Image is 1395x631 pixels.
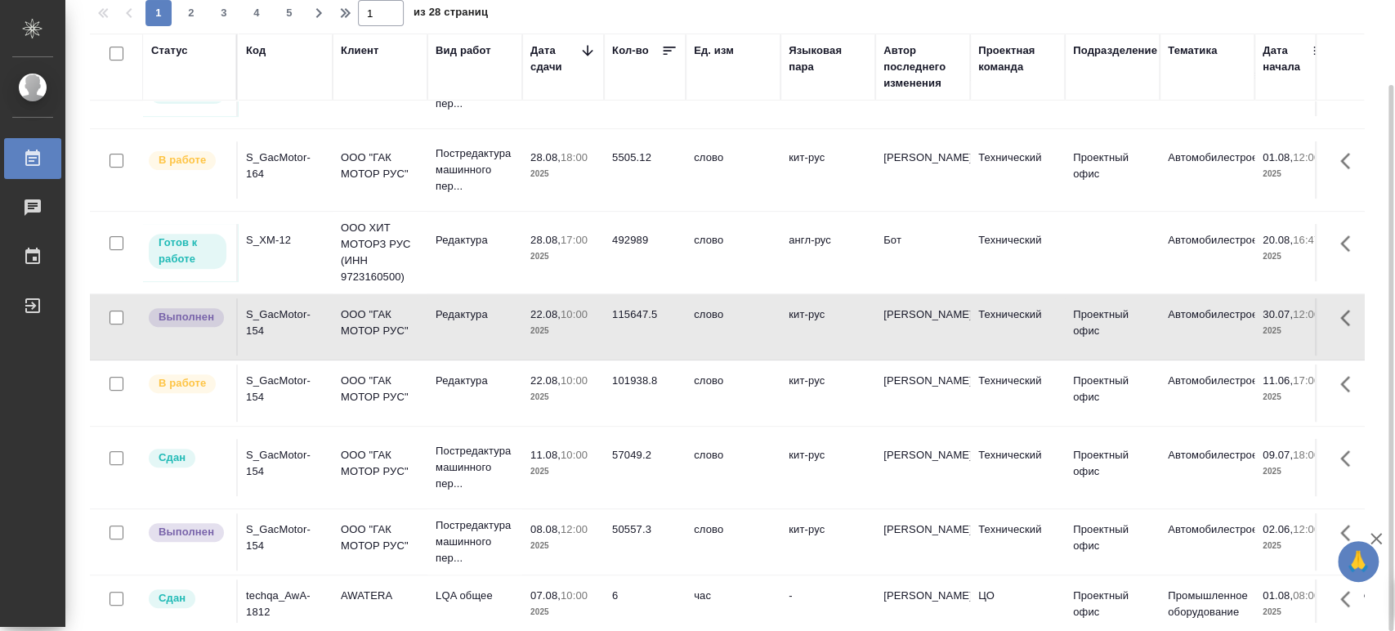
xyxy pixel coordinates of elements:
[789,43,867,75] div: Языковая пара
[530,308,561,320] p: 22.08,
[530,604,596,620] p: 2025
[604,513,686,571] td: 50557.3
[1168,232,1246,248] p: Автомобилестроение
[561,234,588,246] p: 17:00
[246,232,324,248] div: S_XM-12
[970,141,1065,199] td: Технический
[151,43,188,59] div: Статус
[436,43,491,59] div: Вид работ
[1263,308,1293,320] p: 30.07,
[1263,374,1293,387] p: 11.06,
[159,235,217,267] p: Готов к работе
[686,298,780,356] td: слово
[875,141,970,199] td: [PERSON_NAME]
[1330,141,1370,181] button: Здесь прячутся важные кнопки
[875,224,970,281] td: Бот
[159,450,186,466] p: Сдан
[1065,513,1160,571] td: Проектный офис
[436,232,514,248] p: Редактура
[561,449,588,461] p: 10:00
[1330,439,1370,478] button: Здесь прячутся важные кнопки
[246,150,324,182] div: S_GacMotor-164
[159,309,214,325] p: Выполнен
[1168,150,1246,166] p: Автомобилестроение
[1263,538,1328,554] p: 2025
[341,588,419,604] p: AWATERA
[780,224,875,281] td: англ-рус
[561,523,588,535] p: 12:00
[530,463,596,480] p: 2025
[1330,224,1370,263] button: Здесь прячутся важные кнопки
[341,220,419,285] p: ООО ХИТ МОТОРЗ РУС (ИНН 9723160500)
[530,389,596,405] p: 2025
[970,365,1065,422] td: Технический
[1338,541,1379,582] button: 🙏
[147,588,228,610] div: Менеджер проверил работу исполнителя, передает ее на следующий этап
[341,521,419,554] p: ООО "ГАК МОТОР РУС"
[159,152,206,168] p: В работе
[612,43,649,59] div: Кол-во
[341,307,419,339] p: ООО "ГАК МОТОР РУС"
[436,517,514,566] p: Постредактура машинного пер...
[211,5,237,21] span: 3
[561,374,588,387] p: 10:00
[436,373,514,389] p: Редактура
[1263,463,1328,480] p: 2025
[1293,234,1320,246] p: 16:47
[604,439,686,496] td: 57049.2
[159,375,206,392] p: В работе
[147,521,228,544] div: Исполнитель завершил работу
[246,521,324,554] div: S_GacMotor-154
[970,224,1065,281] td: Технический
[276,5,302,21] span: 5
[530,166,596,182] p: 2025
[1168,307,1246,323] p: Автомобилестроение
[147,373,228,395] div: Исполнитель выполняет работу
[686,439,780,496] td: слово
[780,513,875,571] td: кит-рус
[1073,43,1157,59] div: Подразделение
[1263,43,1312,75] div: Дата начала
[246,373,324,405] div: S_GacMotor-154
[436,307,514,323] p: Редактура
[530,234,561,246] p: 28.08,
[883,43,962,92] div: Автор последнего изменения
[1330,365,1370,404] button: Здесь прячутся важные кнопки
[1293,308,1320,320] p: 12:00
[686,365,780,422] td: слово
[530,589,561,602] p: 07.08,
[561,151,588,163] p: 18:00
[875,298,970,356] td: [PERSON_NAME]
[875,513,970,571] td: [PERSON_NAME]
[604,365,686,422] td: 101938.8
[147,232,228,271] div: Исполнитель может приступить к работе
[1263,151,1293,163] p: 01.08,
[561,308,588,320] p: 10:00
[147,307,228,329] div: Исполнитель завершил работу
[436,145,514,195] p: Постредактура машинного пер...
[147,447,228,469] div: Менеджер проверил работу исполнителя, передает ее на следующий этап
[1263,323,1328,339] p: 2025
[970,513,1065,571] td: Технический
[780,365,875,422] td: кит-рус
[1263,389,1328,405] p: 2025
[1293,523,1320,535] p: 12:00
[1065,365,1160,422] td: Проектный офис
[1344,544,1372,579] span: 🙏
[341,43,378,59] div: Клиент
[604,141,686,199] td: 5505.12
[1065,141,1160,199] td: Проектный офис
[341,447,419,480] p: ООО "ГАК МОТОР РУС"
[1293,374,1320,387] p: 17:00
[875,439,970,496] td: [PERSON_NAME]
[561,589,588,602] p: 10:00
[246,588,324,620] div: techqa_AwA-1812
[530,374,561,387] p: 22.08,
[686,224,780,281] td: слово
[780,141,875,199] td: кит-рус
[436,443,514,492] p: Постредактура машинного пер...
[780,439,875,496] td: кит-рус
[246,307,324,339] div: S_GacMotor-154
[978,43,1057,75] div: Проектная команда
[1168,373,1246,389] p: Автомобилестроение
